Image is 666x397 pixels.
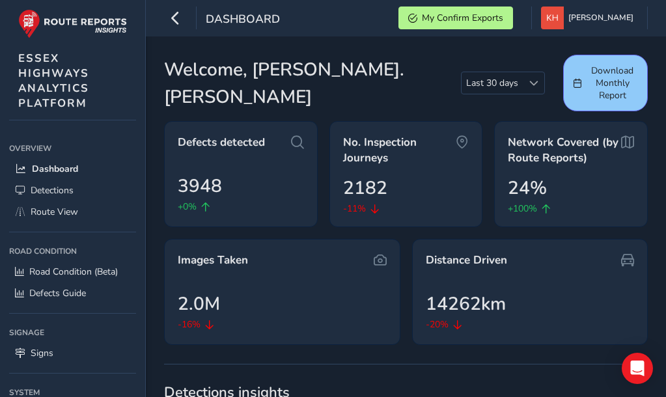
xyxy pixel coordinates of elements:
img: rr logo [18,9,127,38]
div: Open Intercom Messenger [622,353,653,384]
span: -20% [426,318,449,331]
span: ESSEX HIGHWAYS ANALYTICS PLATFORM [18,51,89,111]
div: Road Condition [9,241,136,261]
span: -16% [178,318,201,331]
span: My Confirm Exports [422,12,503,24]
a: Dashboard [9,158,136,180]
span: Defects detected [178,135,265,150]
a: Road Condition (Beta) [9,261,136,282]
span: Defects Guide [29,287,86,299]
span: 2182 [343,174,387,202]
span: 2.0M [178,290,220,318]
div: Overview [9,139,136,158]
span: +100% [508,202,537,215]
span: 3948 [178,172,222,200]
a: Signs [9,342,136,364]
span: Images Taken [178,253,248,268]
span: Detections [31,184,74,197]
span: Distance Driven [426,253,507,268]
span: Network Covered (by Route Reports) [508,135,621,165]
span: Last 30 days [462,72,523,94]
span: Signs [31,347,53,359]
img: diamond-layout [541,7,564,29]
span: Road Condition (Beta) [29,266,118,278]
button: Download Monthly Report [563,55,648,111]
span: Dashboard [32,163,78,175]
a: Route View [9,201,136,223]
button: [PERSON_NAME] [541,7,638,29]
a: Detections [9,180,136,201]
button: My Confirm Exports [398,7,513,29]
span: -11% [343,202,366,215]
span: Welcome, [PERSON_NAME].[PERSON_NAME] [164,56,461,111]
span: Dashboard [206,11,280,29]
span: Route View [31,206,78,218]
div: Signage [9,323,136,342]
span: 14262km [426,290,506,318]
span: 24% [508,174,547,202]
span: +0% [178,200,197,213]
span: Download Monthly Report [587,64,638,102]
span: No. Inspection Journeys [343,135,456,165]
span: [PERSON_NAME] [568,7,633,29]
a: Defects Guide [9,282,136,304]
